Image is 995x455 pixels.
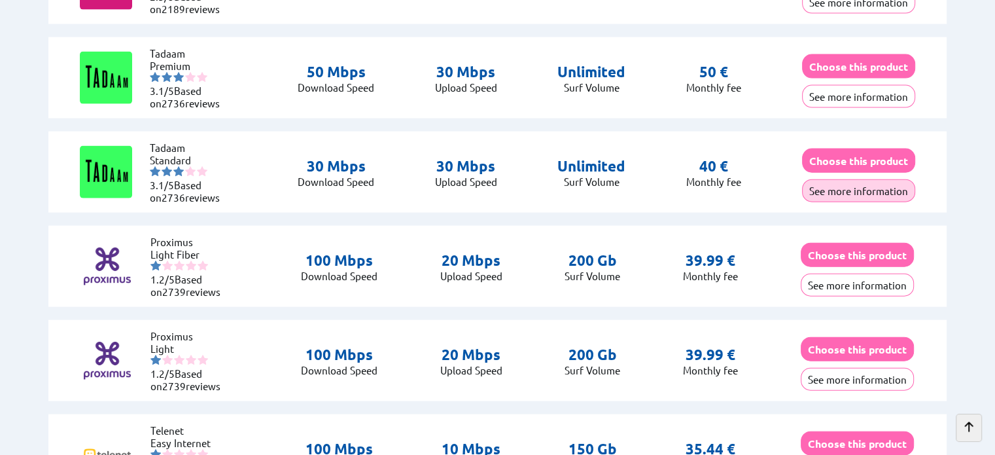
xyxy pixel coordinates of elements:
[802,185,915,197] a: See more information
[686,251,735,270] p: 39.99 €
[298,81,374,94] p: Download Speed
[435,157,497,175] p: 30 Mbps
[150,367,229,392] li: Based on reviews
[557,63,625,81] p: Unlimited
[150,60,228,72] li: Premium
[150,84,228,109] li: Based on reviews
[81,335,133,387] img: Logo of Proximus
[301,270,377,282] p: Download Speed
[197,72,207,82] img: starnr5
[150,248,229,261] li: Light Fiber
[150,179,228,204] li: Based on reviews
[150,154,228,166] li: Standard
[80,52,132,104] img: Logo of Tadaam
[298,157,374,175] p: 30 Mbps
[162,285,186,298] span: 2739
[565,270,620,282] p: Surf Volume
[162,355,173,365] img: starnr2
[440,364,502,376] p: Upload Speed
[150,355,161,365] img: starnr1
[435,63,497,81] p: 30 Mbps
[162,72,172,82] img: starnr2
[801,437,914,450] a: Choose this product
[150,330,229,342] li: Proximus
[802,60,915,73] a: Choose this product
[557,175,625,188] p: Surf Volume
[150,166,160,177] img: starnr1
[683,270,738,282] p: Monthly fee
[162,261,173,271] img: starnr2
[150,367,175,380] span: 1.2/5
[802,54,915,79] button: Choose this product
[801,249,914,261] a: Choose this product
[801,274,914,297] button: See more information
[150,141,228,154] li: Tadaam
[150,179,174,191] span: 3.1/5
[162,166,172,177] img: starnr2
[150,273,229,298] li: Based on reviews
[699,63,728,81] p: 50 €
[186,355,196,365] img: starnr4
[185,72,196,82] img: starnr4
[686,346,735,364] p: 39.99 €
[298,63,374,81] p: 50 Mbps
[301,364,377,376] p: Download Speed
[557,81,625,94] p: Surf Volume
[801,343,914,355] a: Choose this product
[80,146,132,198] img: Logo of Tadaam
[162,3,185,15] span: 2189
[150,424,229,437] li: Telenet
[150,273,175,285] span: 1.2/5
[174,261,184,271] img: starnr3
[435,175,497,188] p: Upload Speed
[301,346,377,364] p: 100 Mbps
[557,157,625,175] p: Unlimited
[440,346,502,364] p: 20 Mbps
[174,355,184,365] img: starnr3
[301,251,377,270] p: 100 Mbps
[802,90,915,103] a: See more information
[435,81,497,94] p: Upload Speed
[801,373,914,386] a: See more information
[801,337,914,361] button: Choose this product
[173,72,184,82] img: starnr3
[565,346,620,364] p: 200 Gb
[162,191,185,204] span: 2736
[162,97,185,109] span: 2736
[298,175,374,188] p: Download Speed
[197,166,207,177] img: starnr5
[150,84,174,97] span: 3.1/5
[802,179,915,202] button: See more information
[801,368,914,391] button: See more information
[150,261,161,271] img: starnr1
[150,342,229,355] li: Light
[802,149,915,173] button: Choose this product
[802,85,915,108] button: See more information
[801,279,914,291] a: See more information
[565,364,620,376] p: Surf Volume
[162,380,186,392] span: 2739
[440,270,502,282] p: Upload Speed
[150,47,228,60] li: Tadaam
[686,175,741,188] p: Monthly fee
[198,355,208,365] img: starnr5
[198,261,208,271] img: starnr5
[81,240,133,293] img: Logo of Proximus
[440,251,502,270] p: 20 Mbps
[150,236,229,248] li: Proximus
[150,437,229,449] li: Easy Internet
[185,166,196,177] img: starnr4
[699,157,728,175] p: 40 €
[565,251,620,270] p: 200 Gb
[686,81,741,94] p: Monthly fee
[801,243,914,267] button: Choose this product
[683,364,738,376] p: Monthly fee
[150,72,160,82] img: starnr1
[173,166,184,177] img: starnr3
[802,155,915,167] a: Choose this product
[186,261,196,271] img: starnr4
